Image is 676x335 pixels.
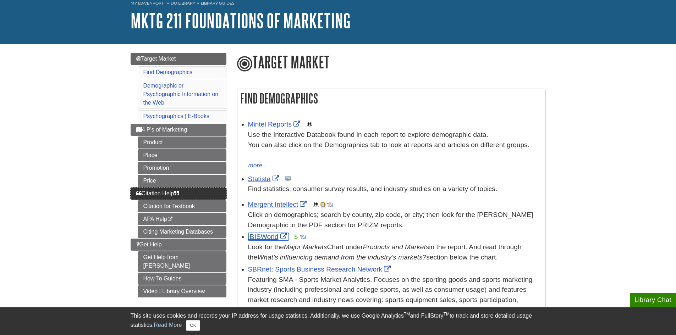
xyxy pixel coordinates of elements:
a: Target Market [131,53,226,65]
sup: TM [444,312,450,317]
a: Citation Help [131,188,226,200]
a: Get Help [131,239,226,251]
i: Products and Markets [363,243,429,251]
span: Target Market [136,56,176,62]
div: This site uses cookies and records your IP address for usage statistics. Additionally, we use Goo... [131,312,546,331]
a: Demographic or Psychographic Information on the Web [143,83,219,106]
div: Click on demographics; search by county, zip code, or city; then look for the [PERSON_NAME] Demog... [248,210,542,230]
i: What’s influencing demand from the industry’s markets? [257,253,426,261]
a: Citation for Textbook [138,200,226,212]
a: My Davenport [131,0,164,6]
span: Get Help [136,241,162,247]
img: Industry Report [327,202,333,207]
a: Video | Library Overview [138,285,226,297]
div: Look for the Chart under in the report. And read through the section below the chart. [248,242,542,263]
img: Industry Report [300,234,306,240]
a: Link opens in new window [248,175,281,183]
a: MKTG 211 Foundations of Marketing [131,10,351,32]
h2: Find Demographics [237,89,545,108]
h1: Target Market [237,53,546,73]
img: Financial Report [293,234,299,240]
p: Featuring SMA - Sports Market Analytics. Focuses on the sporting goods and sports marketing indus... [248,275,542,316]
a: Promotion [138,162,226,174]
a: Place [138,149,226,161]
a: Link opens in new window [248,121,302,128]
a: Price [138,175,226,187]
a: Psychographics | E-Books [143,113,209,119]
sup: TM [404,312,410,317]
button: Close [186,320,200,331]
a: Read More [154,322,182,328]
button: more... [248,161,268,171]
img: Demographics [307,122,312,127]
a: Link opens in new window [248,233,289,240]
i: This link opens in a new window [167,217,173,222]
span: 4 P's of Marketing [136,127,187,133]
a: Library Guides [201,1,235,6]
img: Demographics [313,202,319,207]
a: Link opens in new window [248,201,309,208]
img: Company Information [320,202,326,207]
p: Find statistics, consumer survey results, and industry studies on a variety of topics. [248,184,542,194]
i: Major Markets [284,243,327,251]
a: Find Demographics [143,69,193,75]
a: DU Library [171,1,195,6]
a: Link opens in new window [248,266,393,273]
a: How To Guides [138,273,226,285]
button: Library Chat [630,293,676,307]
a: Get Help from [PERSON_NAME] [138,251,226,272]
span: Citation Help [136,190,180,196]
a: APA Help [138,213,226,225]
a: 4 P's of Marketing [131,124,226,136]
div: Use the Interactive Databook found in each report to explore demographic data. You can also click... [248,130,542,160]
a: Citing Marketing Databases [138,226,226,238]
a: Product [138,136,226,149]
img: Statistics [285,176,291,182]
